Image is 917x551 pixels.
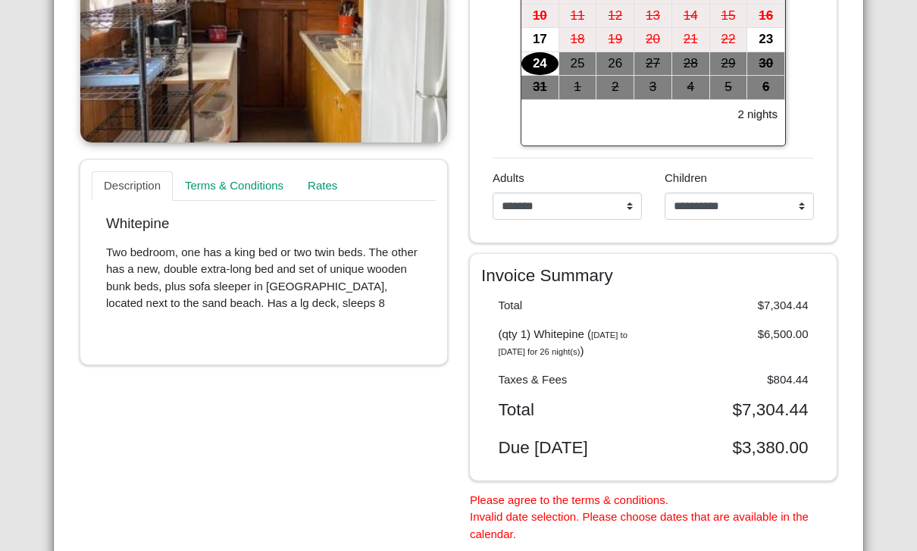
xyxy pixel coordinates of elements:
button: 18 [559,28,597,52]
div: 10 [521,5,559,28]
button: 17 [521,28,559,52]
button: 2 [596,76,634,100]
button: 24 [521,52,559,77]
button: 4 [672,76,710,100]
div: $7,304.44 [653,399,820,420]
div: 28 [672,52,709,76]
div: 16 [747,5,784,28]
div: 31 [521,76,559,99]
button: 10 [521,5,559,29]
div: 24 [521,52,559,76]
div: 30 [747,52,784,76]
button: 21 [672,28,710,52]
h4: Invoice Summary [481,265,825,286]
h6: 2 nights [737,108,778,121]
button: 13 [634,5,672,29]
div: 17 [521,28,559,52]
button: 16 [747,5,785,29]
div: 15 [710,5,747,28]
div: 23 [747,28,784,52]
button: 20 [634,28,672,52]
div: 19 [596,28,634,52]
span: Adults [493,171,524,184]
div: Taxes & Fees [487,371,654,389]
div: 5 [710,76,747,99]
div: 13 [634,5,671,28]
p: Two bedroom, one has a king bed or two twin beds. The other has a new, double extra-long bed and ... [106,244,421,312]
button: 29 [710,52,748,77]
div: 3 [634,76,671,99]
a: Description [92,171,173,202]
div: 1 [559,76,596,99]
button: 6 [747,76,785,100]
div: Total [487,399,654,420]
button: 11 [559,5,597,29]
button: 30 [747,52,785,77]
div: 6 [747,76,784,99]
button: 31 [521,76,559,100]
a: Terms & Conditions [173,171,296,202]
div: $7,304.44 [653,297,820,315]
button: 26 [596,52,634,77]
div: 11 [559,5,596,28]
div: Total [487,297,654,315]
button: 1 [559,76,597,100]
p: Whitepine [106,215,421,233]
div: $6,500.00 [653,326,820,360]
div: 12 [596,5,634,28]
li: Please agree to the terms & conditions. [470,492,837,509]
div: 27 [634,52,671,76]
button: 14 [672,5,710,29]
div: 26 [596,52,634,76]
button: 23 [747,28,785,52]
button: 5 [710,76,748,100]
li: Invalid date selection. Please choose dates that are available in the calendar. [470,509,837,543]
div: 2 [596,76,634,99]
div: 4 [672,76,709,99]
button: 22 [710,28,748,52]
div: $3,380.00 [653,437,820,458]
button: 25 [559,52,597,77]
a: Rates [296,171,349,202]
div: 20 [634,28,671,52]
button: 15 [710,5,748,29]
button: 27 [634,52,672,77]
button: 28 [672,52,710,77]
button: 12 [596,5,634,29]
div: 25 [559,52,596,76]
div: (qty 1) Whitepine ( ) [487,326,654,360]
div: Due [DATE] [487,437,654,458]
div: 29 [710,52,747,76]
div: $804.44 [653,371,820,389]
button: 3 [634,76,672,100]
div: 14 [672,5,709,28]
button: 19 [596,28,634,52]
span: Children [665,171,707,184]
